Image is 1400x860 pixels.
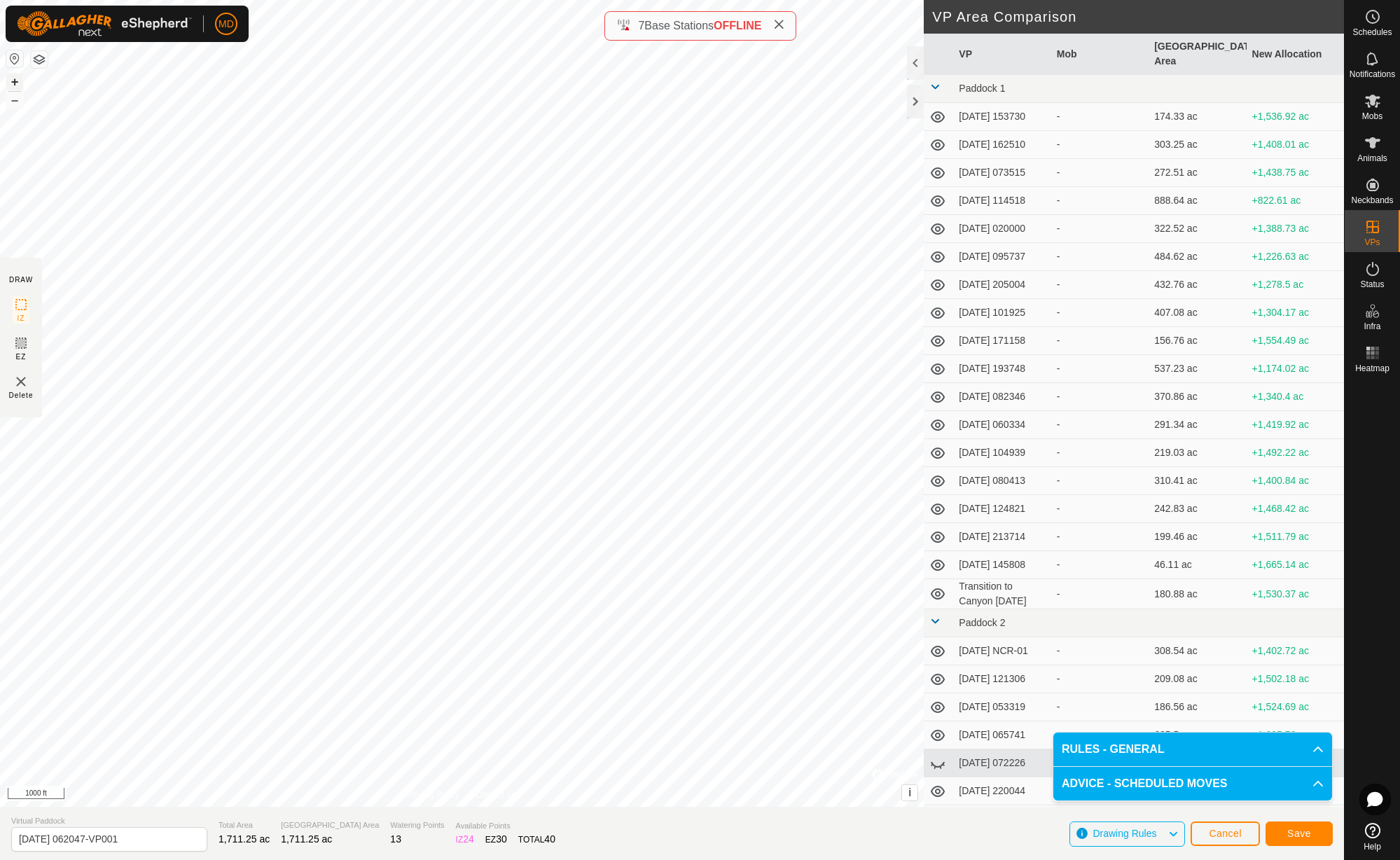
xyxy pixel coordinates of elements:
div: - [1057,728,1143,742]
span: Mobs [1362,112,1382,120]
td: +1,419.92 ac [1247,411,1344,439]
td: 242.83 ac [1149,495,1246,523]
span: VPs [1364,238,1380,247]
button: + [6,74,23,90]
td: 174.33 ac [1149,103,1246,131]
span: Paddock 2 [959,617,1005,628]
button: Save [1266,821,1333,846]
td: 156.76 ac [1149,327,1246,355]
td: [DATE] 153730 [953,103,1051,131]
td: +1,278.5 ac [1247,271,1344,299]
div: - [1057,221,1143,236]
div: TOTAL [518,832,555,847]
div: - [1057,529,1143,544]
div: - [1057,361,1143,376]
th: VP [953,34,1051,75]
a: Help [1345,817,1400,856]
th: [GEOGRAPHIC_DATA] Area [1149,34,1246,75]
span: Notifications [1350,70,1395,78]
span: RULES - GENERAL [1062,741,1165,758]
a: Privacy Policy [407,789,459,801]
button: – [6,92,23,109]
div: - [1057,445,1143,460]
div: - [1057,672,1143,686]
span: Drawing Rules [1093,828,1156,839]
td: [DATE] NCR-01 [953,637,1051,665]
td: [DATE] 104939 [953,439,1051,467]
td: [DATE] 124821 [953,495,1051,523]
td: [DATE] 072226 [953,749,1051,777]
td: +1,408.01 ac [1247,131,1344,159]
div: - [1057,249,1143,264]
td: 407.08 ac [1149,299,1246,327]
td: 888.64 ac [1149,187,1246,215]
td: 432.76 ac [1149,271,1246,299]
div: - [1057,587,1143,602]
td: [DATE] 213714 [953,523,1051,551]
span: Watering Points [390,819,444,831]
button: Map Layers [31,51,48,68]
span: Paddock 1 [959,83,1005,94]
td: 46.11 ac [1149,551,1246,579]
td: [DATE] 174453 [953,805,1051,833]
td: [DATE] 082346 [953,383,1051,411]
td: [DATE] 114518 [953,187,1051,215]
td: [DATE] 080413 [953,467,1051,495]
td: +1,502.18 ac [1247,665,1344,693]
span: EZ [16,352,27,362]
span: Delete [9,390,34,401]
td: +1,524.69 ac [1247,693,1344,721]
td: [DATE] 145808 [953,551,1051,579]
span: Animals [1357,154,1387,162]
td: [DATE] 101925 [953,299,1051,327]
span: 1,711.25 ac [281,833,332,845]
td: +1,665.14 ac [1247,551,1344,579]
td: 272.51 ac [1149,159,1246,187]
div: - [1057,193,1143,208]
td: +1,388.73 ac [1247,215,1344,243]
td: +1,340.4 ac [1247,383,1344,411]
span: Help [1364,842,1381,851]
span: 13 [390,833,401,845]
span: Status [1360,280,1384,289]
td: 310.41 ac [1149,467,1246,495]
td: Transition to Canyon [DATE] [953,579,1051,609]
span: 30 [496,833,507,845]
a: Contact Us [476,789,517,801]
td: +1,468.42 ac [1247,495,1344,523]
td: [DATE] 162510 [953,131,1051,159]
td: 303.25 ac [1149,131,1246,159]
span: 7 [638,20,644,32]
td: +1,400.84 ac [1247,467,1344,495]
span: Infra [1364,322,1380,331]
span: ADVICE - SCHEDULED MOVES [1062,775,1227,792]
span: 1,711.25 ac [219,833,270,845]
th: New Allocation [1247,34,1344,75]
td: +822.61 ac [1247,187,1344,215]
td: 291.34 ac [1149,411,1246,439]
span: OFFLINE [714,20,761,32]
div: - [1057,389,1143,404]
div: - [1057,557,1143,572]
span: Total Area [219,819,270,831]
span: Available Points [456,820,555,832]
td: 484.62 ac [1149,243,1246,271]
td: [DATE] 020000 [953,215,1051,243]
div: IZ [456,832,474,847]
span: Heatmap [1355,364,1389,373]
td: 537.23 ac [1149,355,1246,383]
td: 180.88 ac [1149,579,1246,609]
div: - [1057,501,1143,516]
td: +1,174.02 ac [1247,355,1344,383]
div: - [1057,644,1143,658]
td: +1,554.49 ac [1247,327,1344,355]
button: i [902,785,917,800]
td: [DATE] 065741 [953,721,1051,749]
td: 186.56 ac [1149,693,1246,721]
td: 209.08 ac [1149,665,1246,693]
span: Base Stations [644,20,714,32]
td: +1,530.37 ac [1247,579,1344,609]
th: Mob [1051,34,1149,75]
td: +1,511.79 ac [1247,523,1344,551]
td: [DATE] 193748 [953,355,1051,383]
